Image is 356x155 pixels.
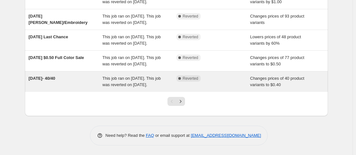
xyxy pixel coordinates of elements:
[29,55,84,60] span: [DATE] $0.50 Full Color Sale
[29,34,68,39] span: [DATE] Last Chance
[146,133,154,138] a: FAQ
[176,97,185,106] button: Next
[191,133,261,138] a: [EMAIL_ADDRESS][DOMAIN_NAME]
[29,14,88,25] span: [DATE] [PERSON_NAME]/Embroidery
[250,55,304,66] span: Changes prices of 77 product variants to $0.50
[106,133,146,138] span: Need help? Read the
[154,133,191,138] span: or email support at
[250,34,301,46] span: Lowers prices of 48 product variants by 60%
[29,76,56,81] span: [DATE]- 40/40
[183,76,198,81] span: Reverted
[250,76,304,87] span: Changes prices of 40 product variants to $0.40
[183,34,198,40] span: Reverted
[102,76,161,87] span: This job ran on [DATE]. This job was reverted on [DATE].
[102,55,161,66] span: This job ran on [DATE]. This job was reverted on [DATE].
[102,34,161,46] span: This job ran on [DATE]. This job was reverted on [DATE].
[167,97,185,106] nav: Pagination
[183,14,198,19] span: Reverted
[250,14,304,25] span: Changes prices of 93 product variants
[183,55,198,60] span: Reverted
[102,14,161,25] span: This job ran on [DATE]. This job was reverted on [DATE].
